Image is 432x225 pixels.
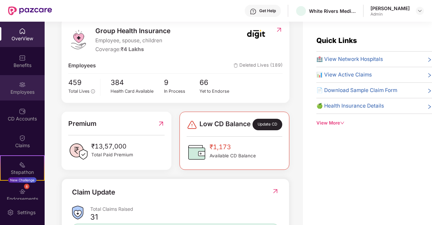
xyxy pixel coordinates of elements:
[95,26,170,36] span: Group Health Insurance
[427,72,432,79] span: right
[316,86,397,94] span: 📄 Download Sample Claim Form
[250,8,257,15] img: svg+xml;base64,PHN2ZyBpZD0iSGVscC0zMngzMiIgeG1sbnM9Imh0dHA6Ly93d3cudzMub3JnLzIwMDAvc3ZnIiB3aWR0aD...
[417,8,423,14] img: svg+xml;base64,PHN2ZyBpZD0iRHJvcGRvd24tMzJ4MzIiIHhtbG5zPSJodHRwOi8vd3d3LnczLm9yZy8yMDAwL3N2ZyIgd2...
[19,108,26,115] img: svg+xml;base64,PHN2ZyBpZD0iQ0RfQWNjb3VudHMiIGRhdGEtbmFtZT0iQ0QgQWNjb3VudHMiIHhtbG5zPSJodHRwOi8vd3...
[1,169,44,176] div: Stepathon
[272,188,279,195] img: RedirectIcon
[19,54,26,61] img: svg+xml;base64,PHN2ZyBpZD0iQmVuZWZpdHMiIHhtbG5zPSJodHRwOi8vd3d3LnczLm9yZy8yMDAwL3N2ZyIgd2lkdGg9Ij...
[427,103,432,110] span: right
[91,151,133,158] span: Total Paid Premium
[95,37,170,45] span: Employee, spouse, children
[243,26,269,43] img: insurerIcon
[91,141,133,152] span: ₹13,57,000
[164,88,200,95] div: In Process
[8,6,52,15] img: New Pazcare Logo
[253,119,282,130] div: Update CD
[72,187,115,198] div: Claim Update
[316,71,372,79] span: 📊 View Active Claims
[90,212,98,222] div: 31
[68,77,95,88] span: 459
[111,88,164,95] div: Health Card Available
[199,119,250,130] span: Low CD Balance
[427,88,432,94] span: right
[68,62,96,70] span: Employees
[8,177,37,183] div: New Challenge
[340,121,344,125] span: down
[164,77,200,88] span: 9
[95,45,170,53] div: Coverage:
[370,5,410,12] div: [PERSON_NAME]
[19,188,26,195] img: svg+xml;base64,PHN2ZyBpZD0iRW5kb3JzZW1lbnRzIiB4bWxucz0iaHR0cDovL3d3dy53My5vcmcvMjAwMC9zdmciIHdpZH...
[316,55,383,63] span: 🏥 View Network Hospitals
[309,8,356,14] div: White Rivers Media Solutions Private Limited
[199,77,235,88] span: 66
[19,28,26,35] img: svg+xml;base64,PHN2ZyBpZD0iSG9tZSIgeG1sbnM9Imh0dHA6Ly93d3cudzMub3JnLzIwMDAvc3ZnIiB3aWR0aD0iMjAiIG...
[199,88,235,95] div: Yet to Endorse
[316,102,384,110] span: 🍏 Health Insurance Details
[7,209,14,216] img: svg+xml;base64,PHN2ZyBpZD0iU2V0dGluZy0yMHgyMCIgeG1sbnM9Imh0dHA6Ly93d3cudzMub3JnLzIwMDAvc3ZnIiB3aW...
[68,89,90,94] span: Total Lives
[370,12,410,17] div: Admin
[187,119,197,130] img: svg+xml;base64,PHN2ZyBpZD0iRGFuZ2VyLTMyeDMyIiB4bWxucz0iaHR0cDovL3d3dy53My5vcmcvMjAwMC9zdmciIHdpZH...
[19,81,26,88] img: svg+xml;base64,PHN2ZyBpZD0iRW1wbG95ZWVzIiB4bWxucz0iaHR0cDovL3d3dy53My5vcmcvMjAwMC9zdmciIHdpZHRoPS...
[259,8,276,14] div: Get Help
[316,119,432,127] div: View More
[275,26,283,33] img: RedirectIcon
[91,89,95,93] span: info-circle
[19,135,26,141] img: svg+xml;base64,PHN2ZyBpZD0iQ2xhaW0iIHhtbG5zPSJodHRwOi8vd3d3LnczLm9yZy8yMDAwL3N2ZyIgd2lkdGg9IjIwIi...
[210,152,256,159] span: Available CD Balance
[72,206,83,220] img: ClaimsSummaryIcon
[15,209,38,216] div: Settings
[19,161,26,168] img: svg+xml;base64,PHN2ZyB4bWxucz0iaHR0cDovL3d3dy53My5vcmcvMjAwMC9zdmciIHdpZHRoPSIyMSIgaGVpZ2h0PSIyMC...
[158,118,165,129] img: RedirectIcon
[68,29,89,50] img: logo
[234,62,283,70] span: Deleted Lives (189)
[111,77,164,88] span: 384
[90,206,279,212] div: Total Claims Raised
[121,46,144,52] span: ₹4 Lakhs
[187,142,207,162] img: CDBalanceIcon
[316,36,357,45] span: Quick Links
[68,118,96,129] span: Premium
[427,57,432,63] span: right
[68,141,89,162] img: PaidPremiumIcon
[24,184,29,189] div: 8
[210,142,256,152] span: ₹1,173
[234,63,238,68] img: deleteIcon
